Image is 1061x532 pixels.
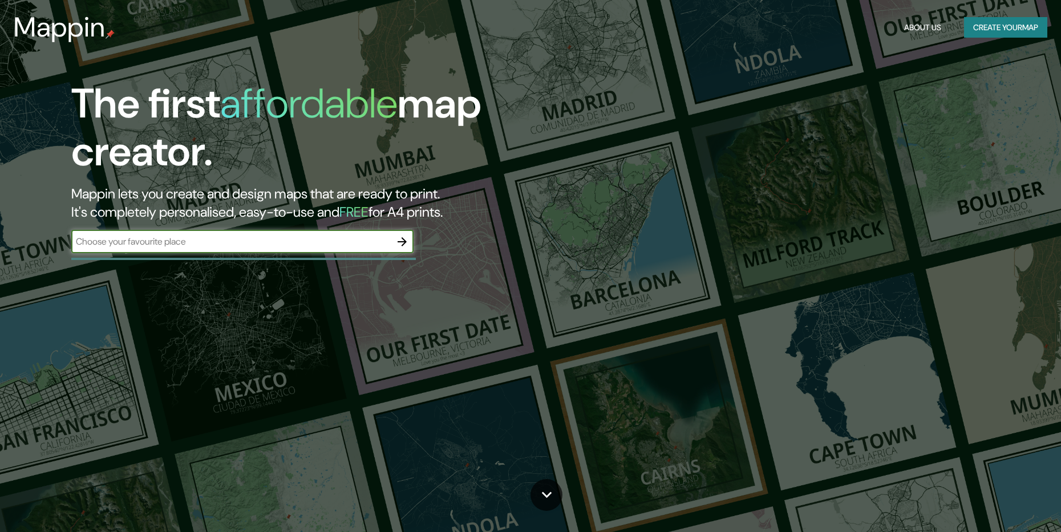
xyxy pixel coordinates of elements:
[71,185,602,221] h2: Mappin lets you create and design maps that are ready to print. It's completely personalised, eas...
[71,235,391,248] input: Choose your favourite place
[339,203,368,221] h5: FREE
[220,77,398,130] h1: affordable
[14,11,106,43] h3: Mappin
[959,488,1048,519] iframe: Help widget launcher
[900,17,946,38] button: About Us
[106,30,115,39] img: mappin-pin
[964,17,1047,38] button: Create yourmap
[71,80,602,185] h1: The first map creator.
